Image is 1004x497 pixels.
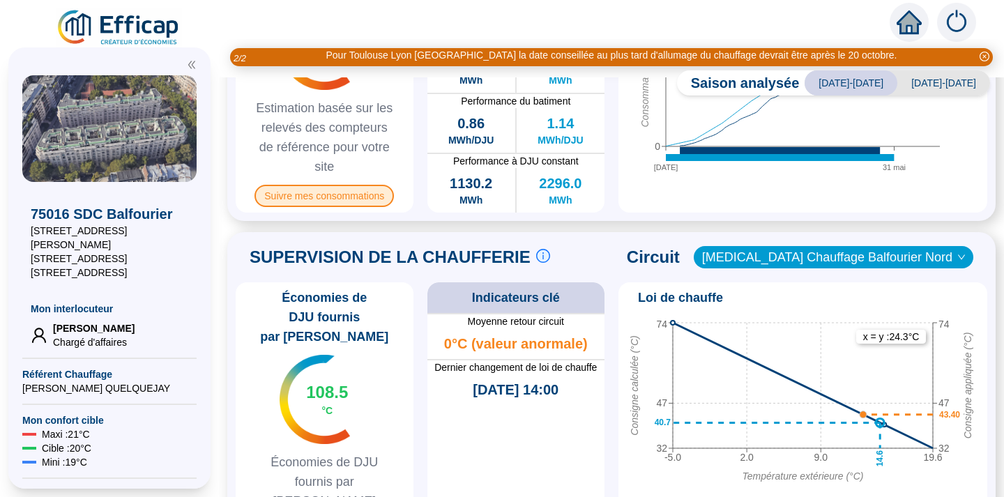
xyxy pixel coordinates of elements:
span: Moyenne retour circuit [427,314,605,328]
span: [DATE]-[DATE] [805,70,897,95]
span: Loi de chauffe [638,288,723,307]
tspan: Température extérieure (°C) [743,471,864,482]
span: close-circle [980,52,989,61]
span: Référent Chauffage [22,367,197,381]
span: 0.86 [457,114,485,133]
span: Maxi : 21 °C [42,427,90,441]
span: [STREET_ADDRESS][PERSON_NAME] [31,224,188,252]
tspan: [DATE] [654,163,678,171]
text: 40.7 [655,418,671,428]
img: indicateur températures [280,355,350,444]
span: Performance à DJU constant [427,154,605,168]
span: user [31,327,47,344]
span: MWh [549,73,572,87]
tspan: 31 mai [883,163,906,171]
span: 108.5 [306,381,348,404]
span: Indicateurs clé [472,288,560,307]
span: Circuit [627,246,680,268]
span: Mon confort cible [22,413,197,427]
span: MWh [549,193,572,207]
img: efficap energie logo [56,8,182,47]
span: [STREET_ADDRESS] [31,266,188,280]
text: 14.6 [875,450,885,467]
span: Suivre mes consommations [254,185,394,207]
span: MWh/DJU [538,133,583,147]
span: Saison analysée [677,73,800,93]
span: home [897,10,922,35]
span: BAL Chauffage Balfourier Nord [702,247,965,268]
span: SUPERVISION DE LA CHAUFFERIE [250,246,531,268]
tspan: 32 [938,443,950,454]
span: 0°C (valeur anormale) [444,334,588,353]
tspan: 2.0 [740,452,754,463]
span: Économies de DJU fournis par [PERSON_NAME] [241,288,408,346]
span: MWh [459,193,482,207]
span: info-circle [536,249,550,263]
span: double-left [187,60,197,70]
img: alerts [937,3,976,42]
span: [PERSON_NAME] QUELQUEJAY [22,381,197,395]
span: 1.14 [547,114,574,133]
span: 1130.2 [450,174,492,193]
span: Cible : 20 °C [42,441,91,455]
span: [PERSON_NAME] [53,321,135,335]
span: 2296.0 [539,174,581,193]
tspan: 32 [656,443,667,454]
span: °C [321,404,333,418]
span: MWh/DJU [448,133,494,147]
span: Mini : 19 °C [42,455,87,469]
text: 43.40 [939,410,960,420]
span: down [957,253,966,261]
span: 75016 SDC Balfourier [31,204,188,224]
div: Pour Toulouse Lyon [GEOGRAPHIC_DATA] la date conseillée au plus tard d'allumage du chauffage devr... [326,48,897,63]
span: [STREET_ADDRESS] [31,252,188,266]
tspan: 19.6 [923,452,942,463]
span: [DATE]-[DATE] [897,70,990,95]
span: Estimation basée sur les relevés des compteurs de référence pour votre site [241,98,408,176]
span: [DATE] 14:00 [473,380,558,399]
tspan: 47 [656,398,667,409]
text: x = y : 24.3 °C [863,331,920,342]
span: MWh [459,73,482,87]
tspan: 47 [938,398,950,409]
tspan: 74 [938,319,950,330]
i: 2 / 2 [234,53,246,63]
span: Chargé d'affaires [53,335,135,349]
tspan: Consommation (MWh) [639,30,651,128]
tspan: 0 [655,141,660,152]
tspan: Consigne appliquée (°C) [962,332,973,439]
span: Dernier changement de loi de chauffe [427,360,605,374]
tspan: -5.0 [664,452,681,463]
span: Performance du batiment [427,94,605,108]
tspan: Consigne calculée (°C) [629,336,640,436]
tspan: 9.0 [814,452,828,463]
span: Mon interlocuteur [31,302,188,316]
